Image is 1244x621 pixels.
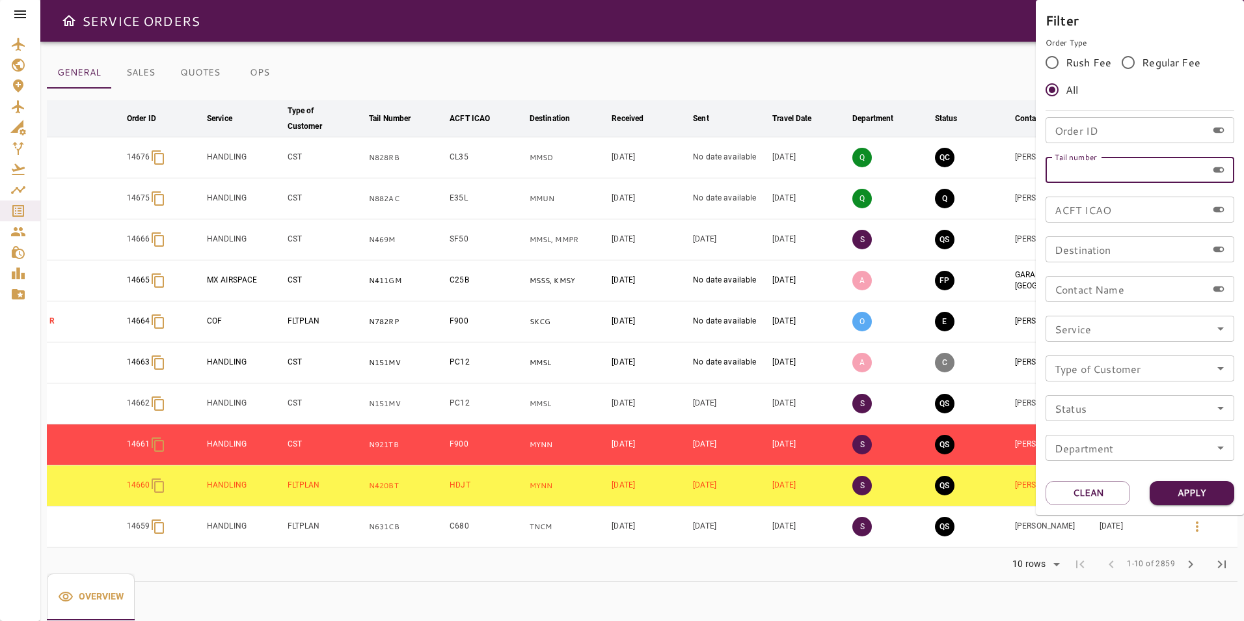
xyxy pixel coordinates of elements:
[1211,439,1230,457] button: Open
[1046,10,1234,31] h6: Filter
[1142,55,1200,70] span: Regular Fee
[1046,49,1234,103] div: rushFeeOrder
[1055,151,1097,162] label: Tail number
[1066,55,1111,70] span: Rush Fee
[1150,481,1234,505] button: Apply
[1211,320,1230,338] button: Open
[1046,481,1130,505] button: Clean
[1066,82,1078,98] span: All
[1046,37,1234,49] p: Order Type
[1211,359,1230,378] button: Open
[1211,399,1230,417] button: Open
